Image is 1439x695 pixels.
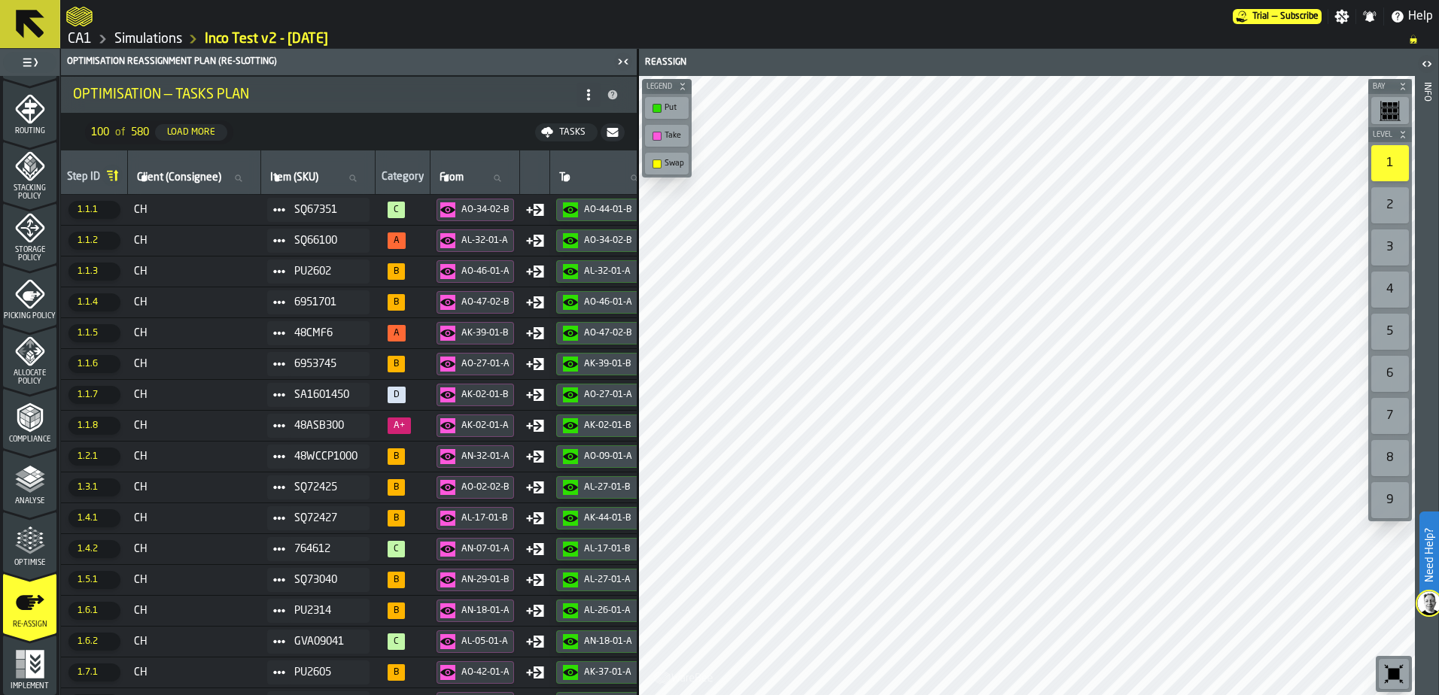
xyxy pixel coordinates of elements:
[535,123,598,141] button: button-Tasks
[556,661,639,684] button: button-AK-37-01-A
[584,235,632,246] div: AO-34-02-B
[68,633,120,651] span: 1.6.2
[526,232,544,250] div: Move Type: Put in
[556,599,639,622] button: button-AL-26-01-A
[665,131,684,141] div: Take
[134,296,255,308] span: CH
[584,605,632,616] div: AL-26-01-A
[437,199,514,221] button: button-AO-34-02-B
[584,359,632,369] div: AK-39-01-B
[526,293,544,311] div: Move Type: Put in
[526,355,544,373] div: Move Type: Put in
[294,266,357,278] span: PU2602
[648,100,686,116] div: Put
[3,635,56,695] li: menu Implement
[3,497,56,505] span: Analyse
[648,128,686,144] div: Take
[91,126,109,138] span: 100
[639,49,1415,76] header: Reassign
[3,573,56,633] li: menu Re-assign
[134,266,255,278] span: CH
[526,417,544,435] div: Move Type: Put in
[388,602,405,619] span: 95%
[437,353,514,375] button: button-AO-27-01-A
[642,150,692,178] div: button-toolbar-undefined
[1370,131,1395,139] span: Level
[68,417,120,435] span: 1.1.8
[556,445,639,468] button: button-AO-09-01-A
[68,602,120,620] span: 1.6.1
[1371,272,1409,308] div: 4
[556,260,639,283] button: button-AL-32-01-A
[461,420,510,431] div: AK-02-01-A
[382,171,424,186] div: Category
[388,356,405,372] span: 91%
[461,235,510,246] div: AL-32-01-A
[1371,482,1409,518] div: 9
[461,205,510,215] div: AO-34-02-B
[294,512,357,524] span: SQ72427
[294,636,357,648] span: GVA09041
[556,291,639,314] button: button-AO-46-01-A
[388,664,405,681] span: 95%
[79,120,239,144] div: ButtonLoadMore-Load More-Prev-First-Last
[556,476,639,499] button: button-AL-27-01-B
[267,168,369,188] input: label
[294,296,357,308] span: 6951701
[556,168,650,188] input: label
[437,599,514,622] button: button-AN-18-01-A
[526,602,544,620] div: Move Type: Put in
[556,630,639,653] button: button-AN-18-01-A
[665,159,684,168] div: Swap
[1368,79,1412,94] button: button-
[526,478,544,496] div: Move Type: Put in
[3,436,56,444] span: Compliance
[437,538,514,560] button: button-AN-07-01-A
[3,141,56,202] li: menu Stacking Policy
[665,103,684,113] div: Put
[556,229,639,252] button: button-AO-34-02-B
[66,3,93,30] a: logo-header
[73,86,577,103] div: Optimisation — Tasks Plan
[526,633,544,651] div: Move Type: Put in
[1422,79,1432,691] div: Info
[388,633,405,650] span: 100%
[1233,9,1322,24] a: link-to-/wh/i/76e2a128-1b54-4d66-80d4-05ae4c277723/pricing/
[68,201,120,219] span: 1.1.1
[161,127,221,138] div: Load More
[294,605,357,617] span: PU2314
[556,414,639,437] button: button-AK-02-01-B
[1328,9,1355,24] label: button-toggle-Settings
[3,80,56,140] li: menu Routing
[556,322,639,344] button: button-AO-47-02-B
[1368,437,1412,479] div: button-toolbar-undefined
[134,327,255,339] span: CH
[584,266,632,277] div: AL-32-01-A
[68,571,120,589] span: 1.5.1
[437,569,514,591] button: button-AN-29-01-B
[461,482,510,493] div: AO-02-02-B
[1376,656,1412,692] div: button-toolbar-undefined
[1371,229,1409,266] div: 3
[3,621,56,629] span: Re-assign
[437,445,514,468] button: button-AN-32-01-A
[388,479,405,496] span: 93%
[61,49,637,75] header: Optimisation Reassignment plan (Re-Slotting)
[1382,662,1406,686] svg: Reset zoom and position
[294,389,357,401] span: SA1601450
[526,509,544,527] div: Move Type: Put in
[3,559,56,567] span: Optimise
[388,202,405,218] span: 97%
[437,229,514,252] button: button-AL-32-01-A
[461,451,510,462] div: AN-32-01-A
[68,355,120,373] span: 1.1.6
[137,171,221,184] span: label
[388,325,406,341] span: 55%
[1368,269,1412,311] div: button-toolbar-undefined
[1371,145,1409,181] div: 1
[461,667,510,678] div: AO-42-01-A
[526,663,544,681] div: Move Type: Put in
[584,328,632,338] div: AO-47-02-B
[134,636,255,648] span: CH
[437,168,513,188] input: label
